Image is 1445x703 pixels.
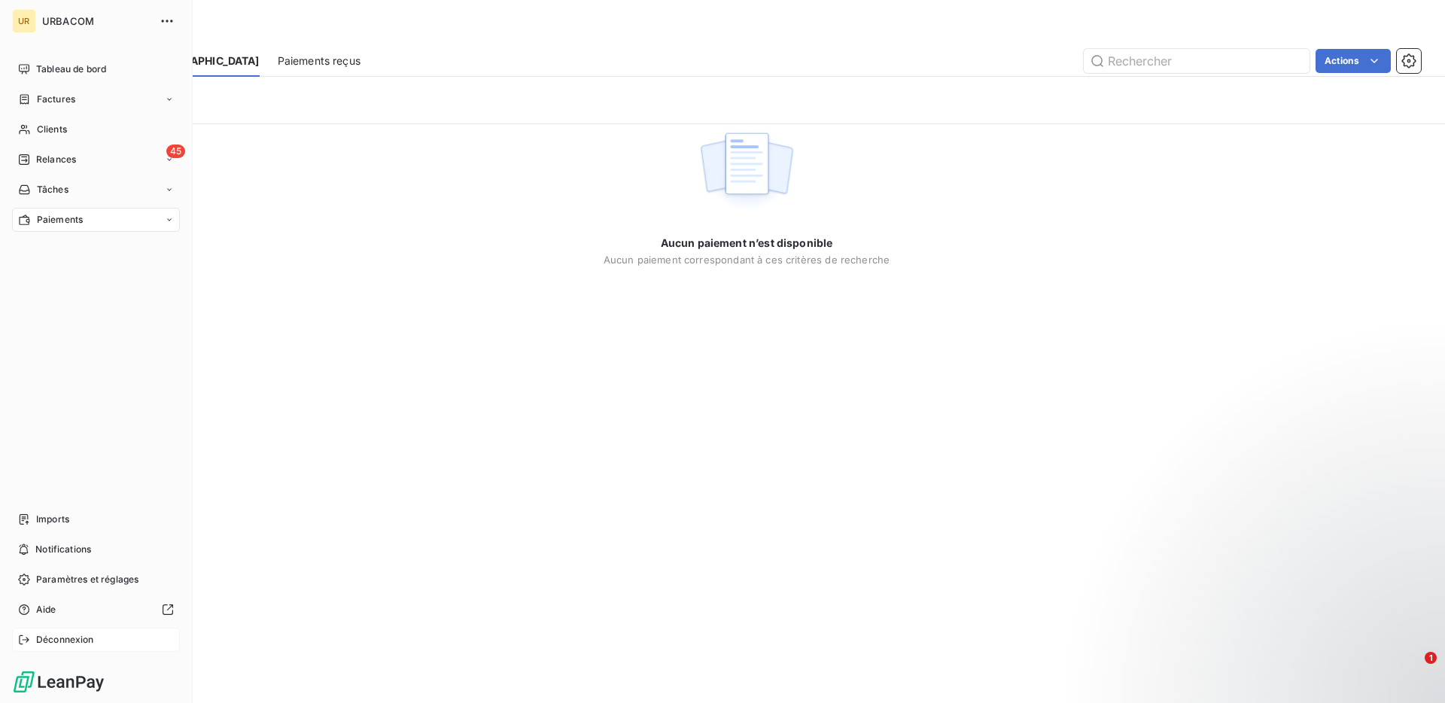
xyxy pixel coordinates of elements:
span: 45 [166,145,185,158]
span: Notifications [35,543,91,556]
span: 1 [1425,652,1437,664]
button: Actions [1316,49,1391,73]
span: Aucun paiement n’est disponible [661,236,833,251]
span: Aide [36,603,56,616]
span: Aucun paiement correspondant à ces critères de recherche [604,254,890,266]
iframe: Intercom notifications message [1144,557,1445,662]
input: Rechercher [1084,49,1310,73]
span: Factures [37,93,75,106]
img: empty state [698,124,795,218]
span: URBACOM [42,15,151,27]
span: Tableau de bord [36,62,106,76]
span: Imports [36,513,69,526]
span: Déconnexion [36,633,94,647]
span: Paiements reçus [278,53,360,68]
span: Paramètres et réglages [36,573,138,586]
span: Tâches [37,183,68,196]
div: UR [12,9,36,33]
iframe: Intercom live chat [1394,652,1430,688]
a: Aide [12,598,180,622]
img: Logo LeanPay [12,670,105,694]
span: Paiements [37,213,83,227]
span: Relances [36,153,76,166]
span: Clients [37,123,67,136]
